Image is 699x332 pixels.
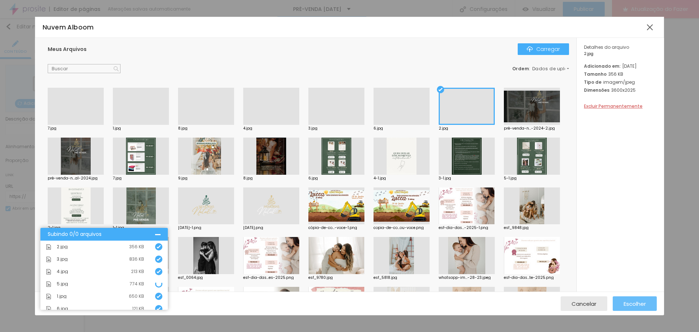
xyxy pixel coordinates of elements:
[584,87,609,93] font: Dimensões
[572,300,596,308] font: Cancelar
[243,225,263,230] font: [DATE].png
[178,225,201,230] font: [DATE]-1.png
[243,275,294,280] font: esf-dia-das...es-2025.png
[243,175,253,181] font: 8.jpg
[374,175,386,181] font: 4-1.jpg
[439,225,488,230] font: esf-dia-das...-2025-1.png
[584,71,607,77] font: Tamanho
[129,244,144,250] font: 356 KB
[603,79,635,85] font: imagem/jpeg
[157,257,161,261] img: Ícone
[132,305,144,312] font: 121 KB
[57,281,68,287] font: 5.jpg
[57,256,68,262] font: 3.jpg
[374,126,383,131] font: 6.jpg
[46,294,51,299] img: Ícone
[48,230,102,238] font: Subindo 0/0 arquivos
[529,66,530,72] font: :
[48,46,87,53] font: Meus Arquivos
[308,126,317,131] font: 3.jpg
[57,268,68,274] font: 4.jpg
[243,126,252,131] font: 4.jpg
[512,66,529,72] font: Ordem
[584,103,643,109] font: Excluir Permanentemente
[157,307,161,311] img: Ícone
[46,269,51,274] img: Ícone
[611,87,636,93] font: 3600x2025
[131,268,144,274] font: 213 KB
[584,79,601,85] font: Tipo de
[57,305,68,312] font: 6.jpg
[518,43,569,55] button: ÍconeCarregar
[308,175,318,181] font: 6.jpg
[129,256,144,262] font: 836 KB
[527,46,533,52] img: Ícone
[46,306,51,312] img: Ícone
[536,46,560,53] font: Carregar
[584,44,629,50] font: Detalhes do arquivo
[584,51,593,56] font: 2.jpg
[561,296,607,311] button: Cancelar
[504,126,555,131] font: pré-venda-n...-2024-2.jpg
[504,225,529,230] font: esf_9848.jpg
[46,244,51,250] img: Ícone
[113,126,121,131] font: 1.jpg
[57,293,67,299] font: 1.jpg
[178,175,187,181] font: 9.jpg
[374,275,397,280] font: esf_5818.jpg
[129,293,144,299] font: 650 KB
[157,245,161,249] img: Ícone
[48,175,98,181] font: pré-venda-n...al-2024.jpg
[43,23,94,32] font: Nuvem Alboom
[532,66,574,72] font: Dados de upload
[439,275,491,280] font: whatsapp-im...-28-23.jpeg
[114,66,119,71] img: Ícone
[439,126,448,131] font: 2.jpg
[308,225,357,230] font: cópia-de-co...-voce-1.png
[130,281,144,287] font: 774 KB
[178,275,203,280] font: esf_0064.jpg
[439,175,451,181] font: 3-1.jpg
[504,175,517,181] font: 5-1.jpg
[57,244,68,250] font: 2.jpg
[504,275,554,280] font: esf-dia-das...te-2025.png
[608,71,623,77] font: 356 KB
[46,281,51,287] img: Ícone
[584,63,620,69] font: Adicionado em:
[613,296,657,311] button: Escolher
[374,225,424,230] font: copia-de-co...ou-voce.png
[308,275,333,280] font: esf_9780.jpg
[157,269,161,274] img: Ícone
[48,126,56,131] font: 7.jpg
[624,300,646,308] font: Escolher
[157,294,161,299] img: Ícone
[178,126,187,131] font: 8.jpg
[622,63,637,69] font: [DATE]
[48,64,121,74] input: Buscar
[46,257,51,262] img: Ícone
[113,175,122,181] font: 7.jpg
